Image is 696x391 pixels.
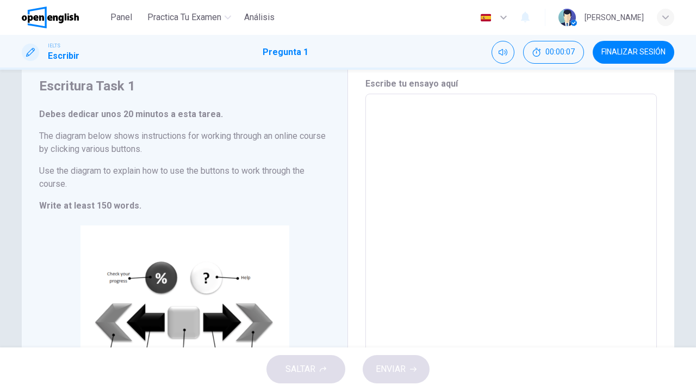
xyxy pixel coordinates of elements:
[39,108,330,121] h6: Debes dedicar unos 20 minutos a esta tarea.
[601,48,666,57] span: FINALIZAR SESIÓN
[263,46,308,59] h1: Pregunta 1
[240,8,279,27] button: Análisis
[523,41,584,64] div: Ocultar
[143,8,235,27] button: Practica tu examen
[22,7,79,28] img: OpenEnglish logo
[479,14,493,22] img: es
[545,48,575,57] span: 00:00:07
[104,8,139,27] button: Panel
[244,11,275,24] span: Análisis
[593,41,674,64] button: FINALIZAR SESIÓN
[492,41,514,64] div: Silenciar
[585,11,644,24] div: [PERSON_NAME]
[365,77,657,90] h6: Escribe tu ensayo aquí
[48,50,79,63] h1: Escribir
[147,11,221,24] span: Practica tu examen
[48,42,60,50] span: IELTS
[558,9,576,26] img: Profile picture
[22,7,104,28] a: OpenEnglish logo
[39,164,330,191] h6: Use the diagram to explain how to use the buttons to work through the course.
[39,130,330,156] h6: The diagram below shows instructions for working through an online course by clicking various but...
[39,200,141,211] strong: Write at least 150 words.
[523,41,584,64] button: 00:00:07
[110,11,132,24] span: Panel
[39,77,330,95] h4: Escritura Task 1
